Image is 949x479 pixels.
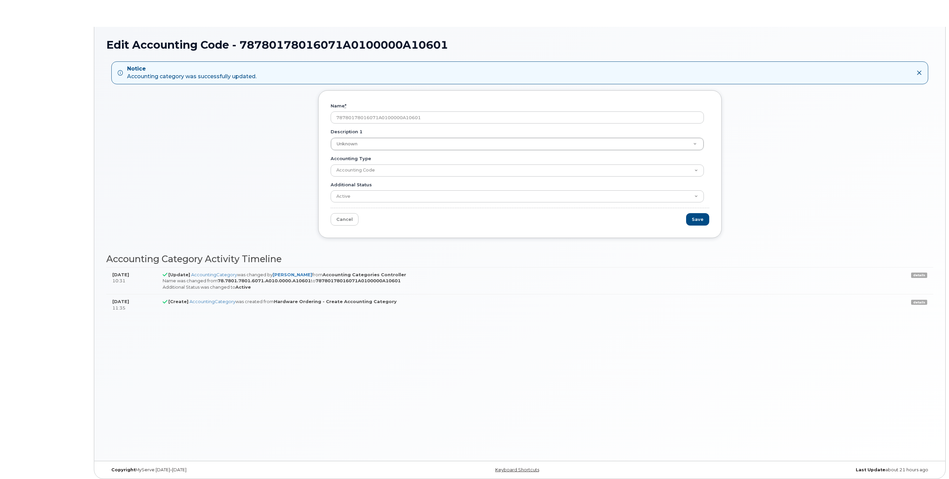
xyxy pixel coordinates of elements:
a: AccountingCategory [189,299,235,304]
strong: [DATE] [112,299,129,304]
strong: Accounting Categories Controller [323,272,406,277]
a: Keyboard Shortcuts [495,467,539,472]
td: was changed by from [157,267,856,294]
span: Unknown [333,141,357,147]
strong: [Create] [168,299,188,304]
label: Additional Status [331,182,372,188]
a: [PERSON_NAME] [273,272,312,277]
input: Save [686,213,709,226]
span: 11:35 [112,305,125,310]
div: about 21 hours ago [658,467,933,473]
div: MyServe [DATE]–[DATE] [106,467,382,473]
div: Name was changed from to Additional Status was changed to [163,278,850,290]
strong: Copyright [111,467,135,472]
a: details [911,300,927,305]
td: was created from [157,294,856,315]
strong: Notice [127,65,257,73]
a: details [911,273,927,278]
a: Cancel [331,213,358,226]
strong: 78.7801.7801.6071.A010.0000.A10601 [218,278,311,283]
div: Accounting category was successfully updated. [127,65,257,81]
strong: Hardware Ordering - Create Accounting Category [274,299,397,304]
label: Name [331,103,346,109]
strong: Last Update [856,467,885,472]
a: AccountingCategory [191,272,237,277]
span: 10:31 [112,278,125,283]
label: Description 1 [331,129,362,135]
h2: Accounting Category Activity Timeline [106,254,933,264]
abbr: required [345,103,346,108]
strong: 78780178016071A0100000A10601 [316,278,401,283]
strong: [Update] [168,272,190,277]
strong: [DATE] [112,272,129,277]
label: Accounting Type [331,155,371,162]
a: Unknown [331,138,704,150]
h1: Edit Accounting Code - 78780178016071A0100000A10601 [106,39,933,51]
strong: Active [235,284,251,290]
